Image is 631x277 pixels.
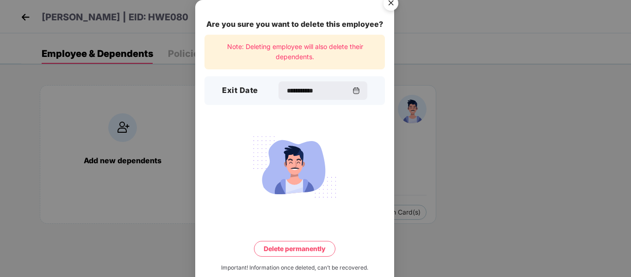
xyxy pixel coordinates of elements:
[204,18,385,30] div: Are you sure you want to delete this employee?
[353,87,360,94] img: svg+xml;base64,PHN2ZyBpZD0iQ2FsZW5kYXItMzJ4MzIiIHhtbG5zPSJodHRwOi8vd3d3LnczLm9yZy8yMDAwL3N2ZyIgd2...
[204,35,385,69] div: Note: Deleting employee will also delete their dependents.
[243,131,346,203] img: svg+xml;base64,PHN2ZyB4bWxucz0iaHR0cDovL3d3dy53My5vcmcvMjAwMC9zdmciIHdpZHRoPSIyMjQiIGhlaWdodD0iMT...
[254,241,335,257] button: Delete permanently
[221,264,368,272] div: Important! Information once deleted, can’t be recovered.
[222,85,258,97] h3: Exit Date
